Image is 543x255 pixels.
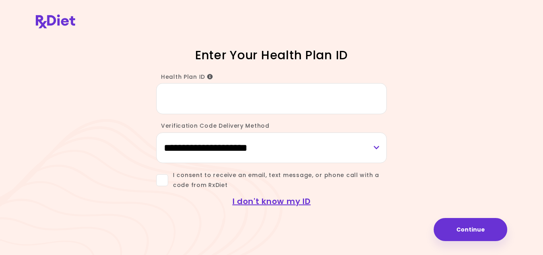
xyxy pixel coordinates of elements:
span: Health Plan ID [161,73,213,81]
a: I don't know my ID [233,196,311,207]
i: Info [207,74,213,80]
span: I consent to receive an email, text message, or phone call with a code from RxDiet [168,170,387,190]
button: Continue [434,218,507,241]
label: Verification Code Delivery Method [156,122,270,130]
h1: Enter Your Health Plan ID [132,47,411,63]
img: RxDiet [36,14,75,28]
